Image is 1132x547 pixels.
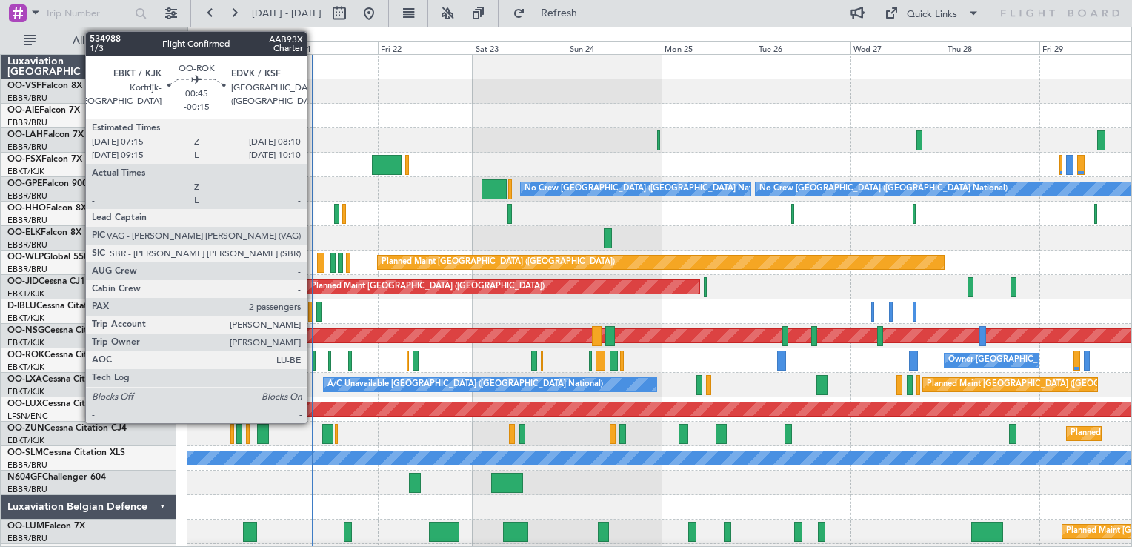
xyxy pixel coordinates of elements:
[506,1,595,25] button: Refresh
[756,41,850,54] div: Tue 26
[7,215,47,226] a: EBBR/BRU
[7,155,82,164] a: OO-FSXFalcon 7X
[327,374,603,396] div: A/C Unavailable [GEOGRAPHIC_DATA] ([GEOGRAPHIC_DATA] National)
[7,473,106,482] a: N604GFChallenger 604
[7,302,36,311] span: D-IBLU
[7,326,127,335] a: OO-NSGCessna Citation CJ4
[945,41,1039,54] div: Thu 28
[45,2,130,24] input: Trip Number
[7,448,43,457] span: OO-SLM
[7,375,42,384] span: OO-LXA
[7,386,44,397] a: EBKT/KJK
[7,106,80,115] a: OO-AIEFalcon 7X
[7,106,39,115] span: OO-AIE
[252,7,322,20] span: [DATE] - [DATE]
[311,276,545,298] div: Planned Maint [GEOGRAPHIC_DATA] ([GEOGRAPHIC_DATA])
[7,460,47,471] a: EBBR/BRU
[7,253,94,262] a: OO-WLPGlobal 5500
[7,117,47,128] a: EBBR/BRU
[7,204,46,213] span: OO-HHO
[7,435,44,446] a: EBKT/KJK
[7,239,47,251] a: EBBR/BRU
[190,30,216,42] div: [DATE]
[7,93,47,104] a: EBBR/BRU
[7,264,47,275] a: EBBR/BRU
[850,41,945,54] div: Wed 27
[528,8,590,19] span: Refresh
[7,142,47,153] a: EBBR/BRU
[7,424,44,433] span: OO-ZUN
[7,130,84,139] a: OO-LAHFalcon 7X
[7,411,48,422] a: LFSN/ENC
[7,302,116,311] a: D-IBLUCessna Citation M2
[7,253,44,262] span: OO-WLP
[7,204,87,213] a: OO-HHOFalcon 8X
[525,178,773,200] div: No Crew [GEOGRAPHIC_DATA] ([GEOGRAPHIC_DATA] National)
[7,484,47,495] a: EBBR/BRU
[7,155,41,164] span: OO-FSX
[662,41,756,54] div: Mon 25
[382,251,615,273] div: Planned Maint [GEOGRAPHIC_DATA] ([GEOGRAPHIC_DATA])
[190,41,284,54] div: Wed 20
[7,424,127,433] a: OO-ZUNCessna Citation CJ4
[759,178,1008,200] div: No Crew [GEOGRAPHIC_DATA] ([GEOGRAPHIC_DATA] National)
[7,326,44,335] span: OO-NSG
[7,448,125,457] a: OO-SLMCessna Citation XLS
[39,36,156,46] span: All Aircraft
[7,277,104,286] a: OO-JIDCessna CJ1 525
[567,41,661,54] div: Sun 24
[7,473,42,482] span: N604GF
[7,277,39,286] span: OO-JID
[16,29,161,53] button: All Aircraft
[7,130,43,139] span: OO-LAH
[378,41,472,54] div: Fri 22
[7,522,85,531] a: OO-LUMFalcon 7X
[907,7,957,22] div: Quick Links
[7,179,130,188] a: OO-GPEFalcon 900EX EASy II
[7,190,47,202] a: EBBR/BRU
[7,351,44,359] span: OO-ROK
[7,400,42,408] span: OO-LUX
[222,153,395,176] div: Planned Maint Kortrijk-[GEOGRAPHIC_DATA]
[877,1,987,25] button: Quick Links
[7,82,41,90] span: OO-VSF
[7,288,44,299] a: EBKT/KJK
[7,362,44,373] a: EBKT/KJK
[7,400,124,408] a: OO-LUXCessna Citation CJ4
[7,375,124,384] a: OO-LXACessna Citation CJ4
[473,41,567,54] div: Sat 23
[7,533,47,544] a: EBBR/BRU
[7,351,127,359] a: OO-ROKCessna Citation CJ4
[7,228,81,237] a: OO-ELKFalcon 8X
[7,522,44,531] span: OO-LUM
[7,179,42,188] span: OO-GPE
[7,313,44,324] a: EBKT/KJK
[7,228,41,237] span: OO-ELK
[284,41,378,54] div: Thu 21
[7,337,44,348] a: EBKT/KJK
[7,166,44,177] a: EBKT/KJK
[7,82,82,90] a: OO-VSFFalcon 8X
